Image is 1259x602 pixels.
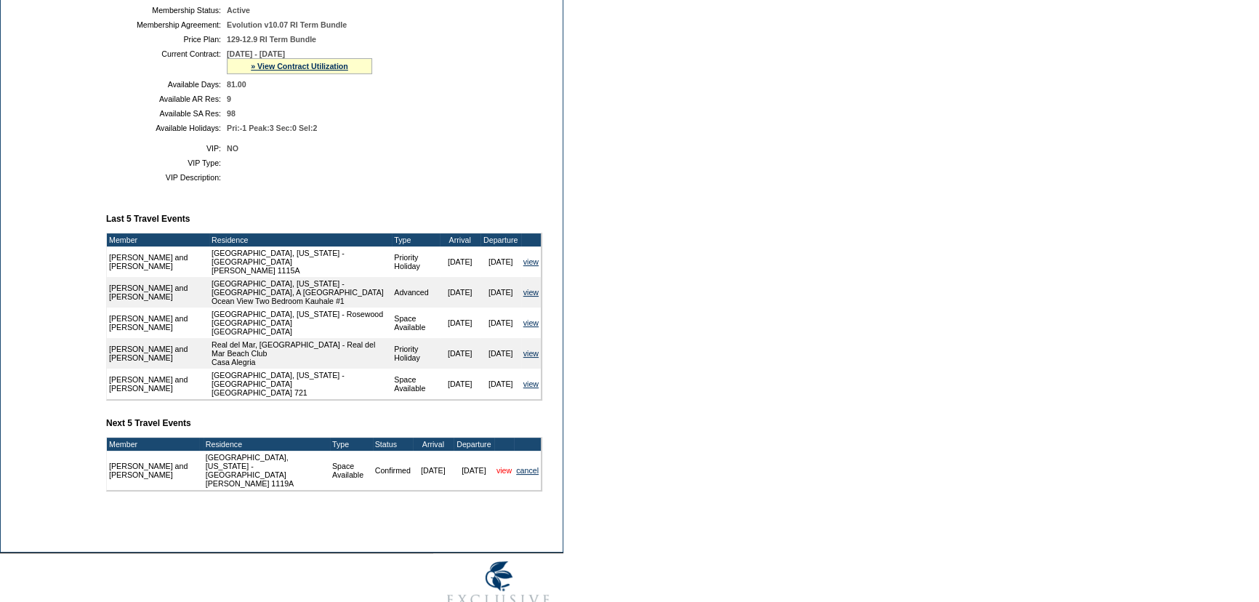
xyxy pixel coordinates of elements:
td: Status [373,438,413,451]
a: cancel [516,466,539,475]
span: [DATE] - [DATE] [227,49,285,58]
td: [DATE] [454,451,494,490]
td: [DATE] [480,338,521,369]
td: [GEOGRAPHIC_DATA], [US_STATE] - [GEOGRAPHIC_DATA] [GEOGRAPHIC_DATA] 721 [209,369,392,399]
td: Residence [209,233,392,246]
td: [GEOGRAPHIC_DATA], [US_STATE] - [GEOGRAPHIC_DATA] [PERSON_NAME] 1115A [209,246,392,277]
td: [DATE] [440,277,480,308]
td: Space Available [392,308,439,338]
td: [DATE] [440,369,480,399]
td: Residence [204,438,330,451]
td: [PERSON_NAME] and [PERSON_NAME] [107,246,209,277]
td: Available AR Res: [112,95,221,103]
a: view [523,349,539,358]
td: [PERSON_NAME] and [PERSON_NAME] [107,338,209,369]
td: Real del Mar, [GEOGRAPHIC_DATA] - Real del Mar Beach Club Casa Alegria [209,338,392,369]
span: Evolution v10.07 RI Term Bundle [227,20,347,29]
td: Membership Status: [112,6,221,15]
td: [DATE] [480,369,521,399]
td: Price Plan: [112,35,221,44]
b: Last 5 Travel Events [106,214,190,224]
a: view [523,257,539,266]
td: [GEOGRAPHIC_DATA], [US_STATE] - Rosewood [GEOGRAPHIC_DATA] [GEOGRAPHIC_DATA] [209,308,392,338]
td: Member [107,438,199,451]
td: VIP Type: [112,158,221,167]
td: Priority Holiday [392,338,439,369]
td: [DATE] [480,308,521,338]
td: Available Days: [112,80,221,89]
a: view [523,288,539,297]
span: 98 [227,109,236,118]
span: NO [227,144,238,153]
span: Active [227,6,250,15]
a: view [496,466,512,475]
td: Available Holidays: [112,124,221,132]
td: Space Available [392,369,439,399]
td: [PERSON_NAME] and [PERSON_NAME] [107,369,209,399]
a: » View Contract Utilization [251,62,348,71]
td: [DATE] [440,308,480,338]
td: [GEOGRAPHIC_DATA], [US_STATE] - [GEOGRAPHIC_DATA], A [GEOGRAPHIC_DATA] Ocean View Two Bedroom Kau... [209,277,392,308]
td: [DATE] [413,451,454,490]
a: view [523,318,539,327]
td: Arrival [440,233,480,246]
td: VIP: [112,144,221,153]
td: Departure [454,438,494,451]
td: [DATE] [440,338,480,369]
a: view [523,380,539,388]
td: Confirmed [373,451,413,490]
td: Available SA Res: [112,109,221,118]
span: Pri:-1 Peak:3 Sec:0 Sel:2 [227,124,317,132]
td: VIP Description: [112,173,221,182]
td: Priority Holiday [392,246,439,277]
span: 129-12.9 RI Term Bundle [227,35,316,44]
td: Arrival [413,438,454,451]
td: Space Available [330,451,373,490]
td: [PERSON_NAME] and [PERSON_NAME] [107,451,199,490]
td: [DATE] [480,246,521,277]
td: [PERSON_NAME] and [PERSON_NAME] [107,277,209,308]
td: Type [392,233,439,246]
td: [DATE] [480,277,521,308]
span: 81.00 [227,80,246,89]
td: [DATE] [440,246,480,277]
td: [GEOGRAPHIC_DATA], [US_STATE] - [GEOGRAPHIC_DATA] [PERSON_NAME] 1119A [204,451,330,490]
td: Member [107,233,209,246]
b: Next 5 Travel Events [106,418,191,428]
td: [PERSON_NAME] and [PERSON_NAME] [107,308,209,338]
td: Departure [480,233,521,246]
span: 9 [227,95,231,103]
td: Advanced [392,277,439,308]
td: Type [330,438,373,451]
td: Current Contract: [112,49,221,74]
td: Membership Agreement: [112,20,221,29]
